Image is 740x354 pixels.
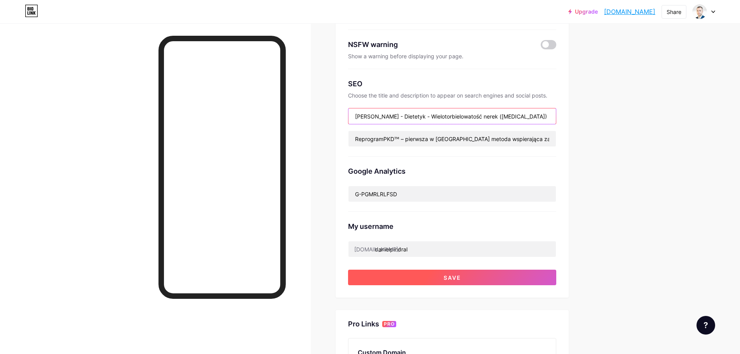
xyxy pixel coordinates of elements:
a: Upgrade [568,9,598,15]
a: [DOMAIN_NAME] [604,7,655,16]
button: Save [348,270,556,285]
div: Show a warning before displaying your page. [348,53,556,59]
div: Share [667,8,681,16]
img: Daniel Pindral [692,4,707,19]
div: Google Analytics [348,166,556,176]
div: [DOMAIN_NAME]/ [354,245,400,253]
input: G-XXXXXXXXXX [348,186,556,202]
span: PRO [384,321,395,327]
div: Choose the title and description to appear on search engines and social posts. [348,92,556,99]
input: Description (max 160 chars) [348,131,556,146]
span: Save [444,274,461,281]
input: Title [348,108,556,124]
div: My username [348,221,556,232]
div: SEO [348,78,556,89]
div: NSFW warning [348,39,529,50]
input: username [348,241,556,257]
div: Pro Links [348,319,379,329]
